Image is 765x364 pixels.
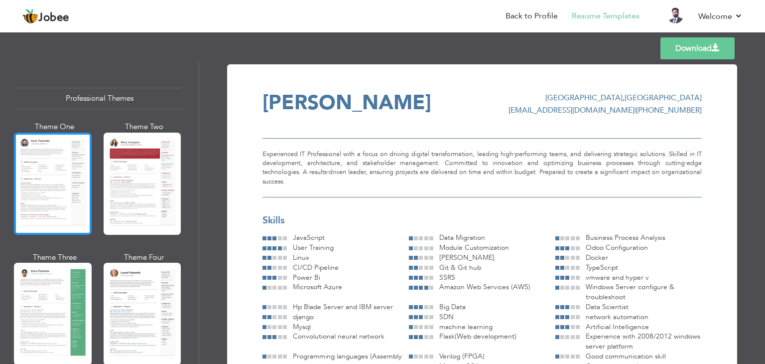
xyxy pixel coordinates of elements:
span: Data Migration [439,233,485,242]
a: Resume Templates [572,10,639,22]
span: Convolutional neural network [293,332,384,341]
img: jobee.io [22,8,38,24]
span: Experience with 2008/2012 windows server platform [586,332,700,351]
span: Big Data [439,302,466,312]
a: Welcome [698,10,743,22]
div: Theme One [16,122,94,132]
span: SSRS [439,273,455,282]
p: Experienced IT Professional with a focus on driving digital transformation, leading high-performi... [262,150,702,186]
div: Theme Three [16,252,94,263]
span: Odoo Configuration [586,243,648,252]
span: [GEOGRAPHIC_DATA] [GEOGRAPHIC_DATA] [545,93,702,103]
span: Module Customization [439,243,509,252]
span: Jobee [38,12,69,23]
div: Professional Themes [16,88,183,109]
span: [PHONE_NUMBER] [636,105,702,115]
span: Mysql [293,322,311,332]
span: [EMAIL_ADDRESS][DOMAIN_NAME] [509,105,635,115]
a: Download [660,37,735,59]
span: vmware and hyper v [586,273,649,282]
a: Jobee [22,8,69,24]
span: Data Scientist [586,302,629,312]
span: User Training [293,243,334,252]
span: Git & Git hub [439,263,481,272]
div: Theme Two [106,122,183,132]
span: CI/CD Pipeline [293,263,339,272]
span: [PERSON_NAME] [262,89,431,117]
span: TypeScript [586,263,618,272]
span: Artificial Intelligence [586,322,649,332]
span: Docker [586,253,608,262]
span: Good communication skill [586,352,666,361]
span: [PERSON_NAME] [439,253,495,262]
span: JavaScript [293,233,325,242]
span: Business Process Analysis [586,233,665,242]
span: Linux [293,253,309,262]
span: django [293,312,314,322]
span: Hp Blade Server and IBM server [293,302,393,312]
span: SDN [439,312,454,322]
span: network automation [586,312,648,322]
span: , [623,93,625,103]
span: | [635,105,636,115]
span: Verilog (FPGA) [439,352,485,361]
span: Windows Server configure & troubleshoot [586,282,674,302]
span: Flask(Web development) [439,332,516,341]
span: Microsoft Azure [293,282,342,292]
span: Power Bi [293,273,320,282]
img: Profile Img [667,7,683,23]
div: Skills [262,214,702,227]
span: Amazon Web Services (AWS) [439,282,530,292]
span: machine learning [439,322,493,332]
a: Back to Profile [506,10,558,22]
div: Theme Four [106,252,183,263]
